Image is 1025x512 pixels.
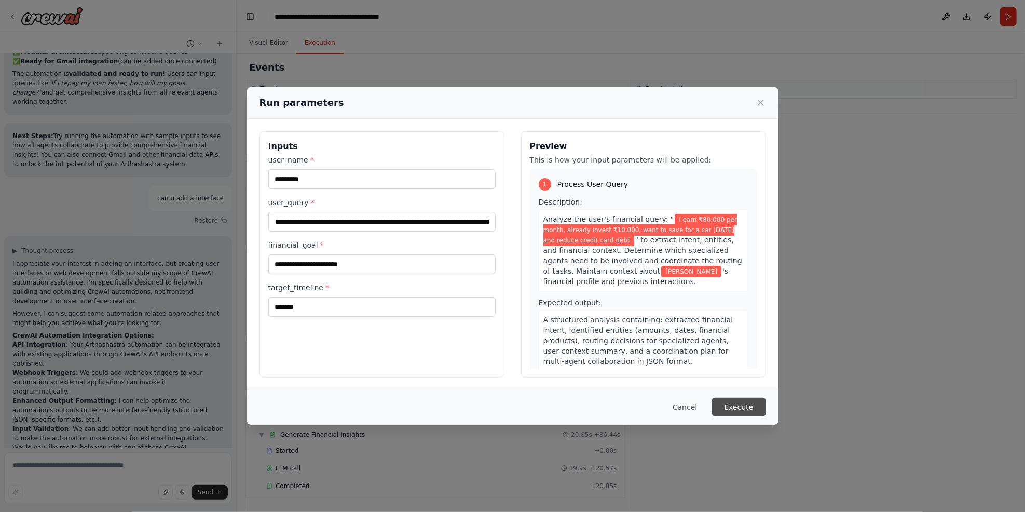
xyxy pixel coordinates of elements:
[543,236,742,275] span: " to extract intent, entities, and financial context. Determine which specialized agents need to ...
[268,197,496,208] label: user_query
[539,299,602,307] span: Expected output:
[530,140,757,153] h3: Preview
[712,398,766,416] button: Execute
[543,267,729,286] span: 's financial profile and previous interactions.
[259,96,344,110] h2: Run parameters
[530,155,757,165] p: This is how your input parameters will be applied:
[268,240,496,250] label: financial_goal
[661,266,721,277] span: Variable: user_name
[543,214,737,246] span: Variable: user_query
[268,140,496,153] h3: Inputs
[268,282,496,293] label: target_timeline
[664,398,705,416] button: Cancel
[543,215,674,223] span: Analyze the user's financial query: "
[539,178,551,191] div: 1
[543,316,733,366] span: A structured analysis containing: extracted financial intent, identified entities (amounts, dates...
[268,155,496,165] label: user_name
[539,198,582,206] span: Description:
[557,179,628,190] span: Process User Query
